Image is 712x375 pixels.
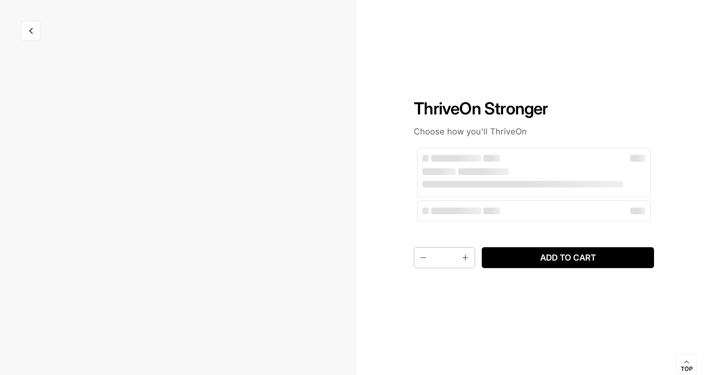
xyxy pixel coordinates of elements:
[458,248,475,268] button: Increase quantity
[482,247,654,268] button: Add to cart
[681,365,693,373] span: Top
[414,248,431,268] button: Decrease quantity
[414,99,654,119] h1: ThriveOn Stronger
[488,253,647,263] span: Add to cart
[414,126,654,137] p: Choose how you'll ThriveOn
